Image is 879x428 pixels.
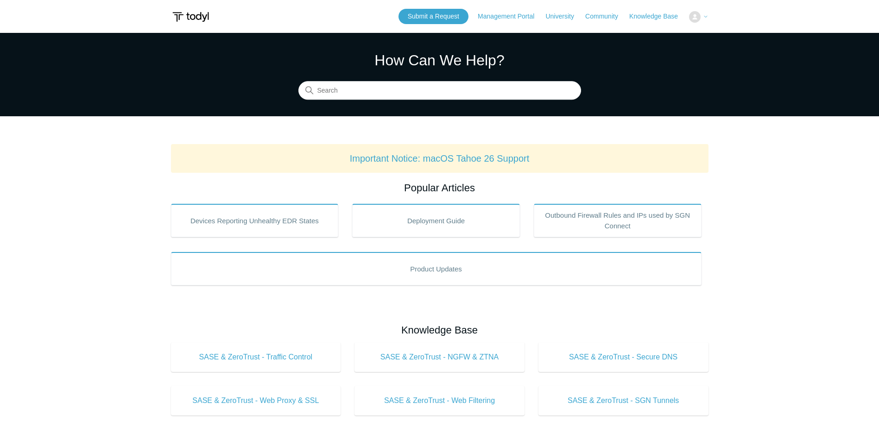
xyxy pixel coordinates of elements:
[585,12,627,21] a: Community
[354,342,525,372] a: SASE & ZeroTrust - NGFW & ZTNA
[298,49,581,71] h1: How Can We Help?
[538,386,708,415] a: SASE & ZeroTrust - SGN Tunnels
[552,352,695,363] span: SASE & ZeroTrust - Secure DNS
[185,395,327,406] span: SASE & ZeroTrust - Web Proxy & SSL
[171,8,210,25] img: Todyl Support Center Help Center home page
[185,352,327,363] span: SASE & ZeroTrust - Traffic Control
[171,252,702,285] a: Product Updates
[398,9,468,24] a: Submit a Request
[368,395,511,406] span: SASE & ZeroTrust - Web Filtering
[171,204,339,237] a: Devices Reporting Unhealthy EDR States
[171,386,341,415] a: SASE & ZeroTrust - Web Proxy & SSL
[352,204,520,237] a: Deployment Guide
[350,153,530,164] a: Important Notice: macOS Tahoe 26 Support
[368,352,511,363] span: SASE & ZeroTrust - NGFW & ZTNA
[552,395,695,406] span: SASE & ZeroTrust - SGN Tunnels
[171,342,341,372] a: SASE & ZeroTrust - Traffic Control
[545,12,583,21] a: University
[478,12,544,21] a: Management Portal
[534,204,702,237] a: Outbound Firewall Rules and IPs used by SGN Connect
[171,322,708,338] h2: Knowledge Base
[171,180,708,195] h2: Popular Articles
[354,386,525,415] a: SASE & ZeroTrust - Web Filtering
[629,12,687,21] a: Knowledge Base
[298,82,581,100] input: Search
[538,342,708,372] a: SASE & ZeroTrust - Secure DNS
